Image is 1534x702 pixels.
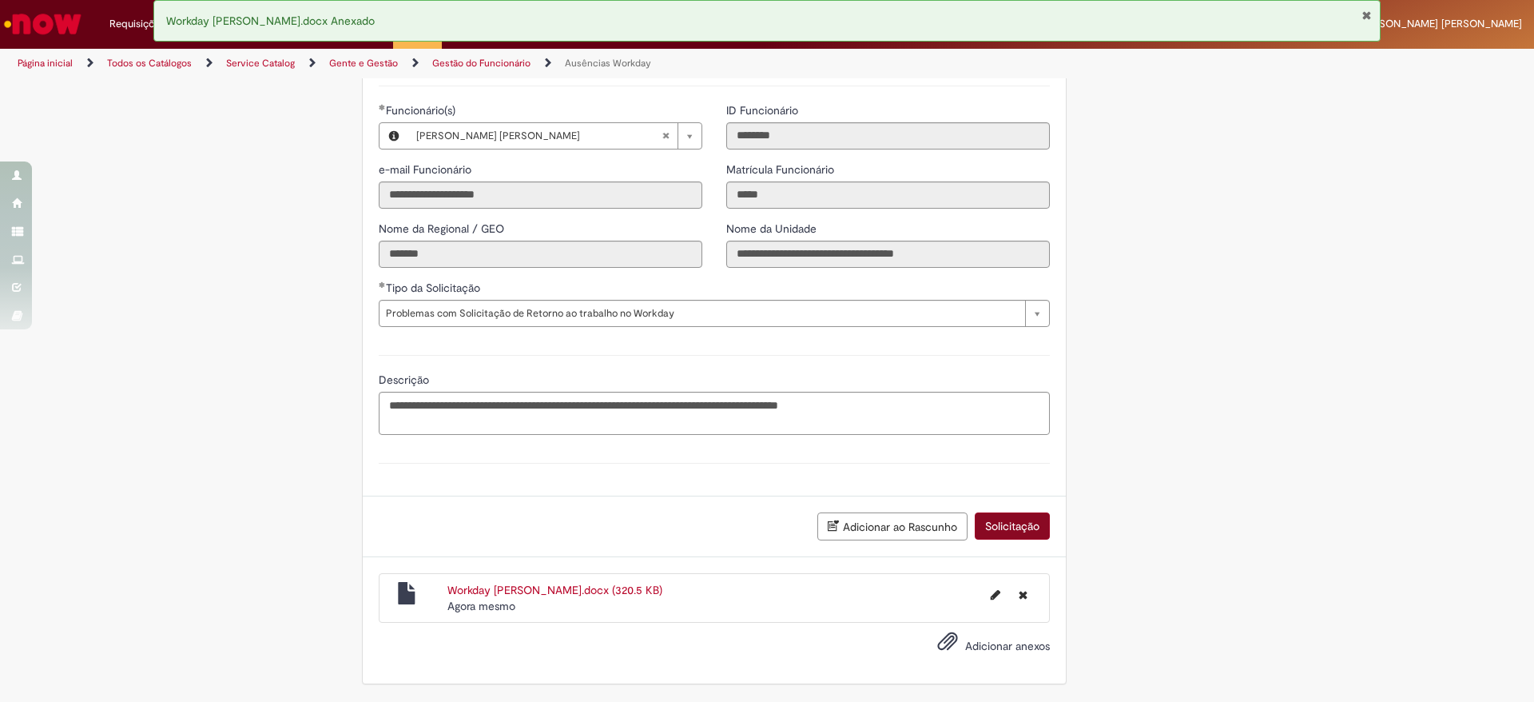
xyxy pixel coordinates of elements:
[379,241,702,268] input: Nome da Regional / GEO
[565,57,651,70] a: Ausências Workday
[975,513,1050,540] button: Solicitação
[2,8,84,40] img: ServiceNow
[329,57,398,70] a: Gente e Gestão
[380,123,408,149] button: Funcionário(s), Visualizar este registro Gislaine Maria Mendes Turek
[12,49,1011,78] ul: Trilhas de página
[726,221,820,236] span: Somente leitura - Nome da Unidade
[386,301,1017,326] span: Problemas com Solicitação de Retorno ao trabalho no Workday
[965,639,1050,653] span: Adicionar anexos
[933,627,962,664] button: Adicionar anexos
[726,122,1050,150] input: ID Funcionário
[416,123,662,149] span: [PERSON_NAME] [PERSON_NAME]
[379,162,475,177] span: Somente leitura - e-mail Funcionário
[654,123,678,149] abbr: Limpar campo Funcionário(s)
[726,181,1050,209] input: Matrícula Funcionário
[379,373,432,387] span: Descrição
[817,513,968,540] button: Adicionar ao Rascunho
[1357,17,1522,30] span: [PERSON_NAME] [PERSON_NAME]
[726,162,837,177] span: Somente leitura - Matrícula Funcionário
[379,221,507,236] span: Somente leitura - Nome da Regional / GEO
[447,583,662,597] a: Workday [PERSON_NAME].docx (320.5 KB)
[386,103,459,118] span: Necessários - Funcionário(s)
[1361,9,1372,22] button: Fechar Notificação
[408,123,701,149] a: [PERSON_NAME] [PERSON_NAME]Limpar campo Funcionário(s)
[166,14,375,28] span: Workday [PERSON_NAME].docx Anexado
[379,392,1050,435] textarea: Descrição
[1009,582,1037,608] button: Excluir Workday Gislaine Turek.docx
[432,57,531,70] a: Gestão do Funcionário
[981,582,1010,608] button: Editar nome de arquivo Workday Gislaine Turek.docx
[726,241,1050,268] input: Nome da Unidade
[18,57,73,70] a: Página inicial
[379,181,702,209] input: e-mail Funcionário
[386,281,483,295] span: Tipo da Solicitação
[379,104,386,110] span: Obrigatório Preenchido
[447,599,515,613] span: Agora mesmo
[226,57,295,70] a: Service Catalog
[379,281,386,288] span: Obrigatório Preenchido
[726,103,801,118] span: Somente leitura - ID Funcionário
[109,16,165,32] span: Requisições
[107,57,192,70] a: Todos os Catálogos
[447,599,515,613] time: 29/08/2025 13:19:21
